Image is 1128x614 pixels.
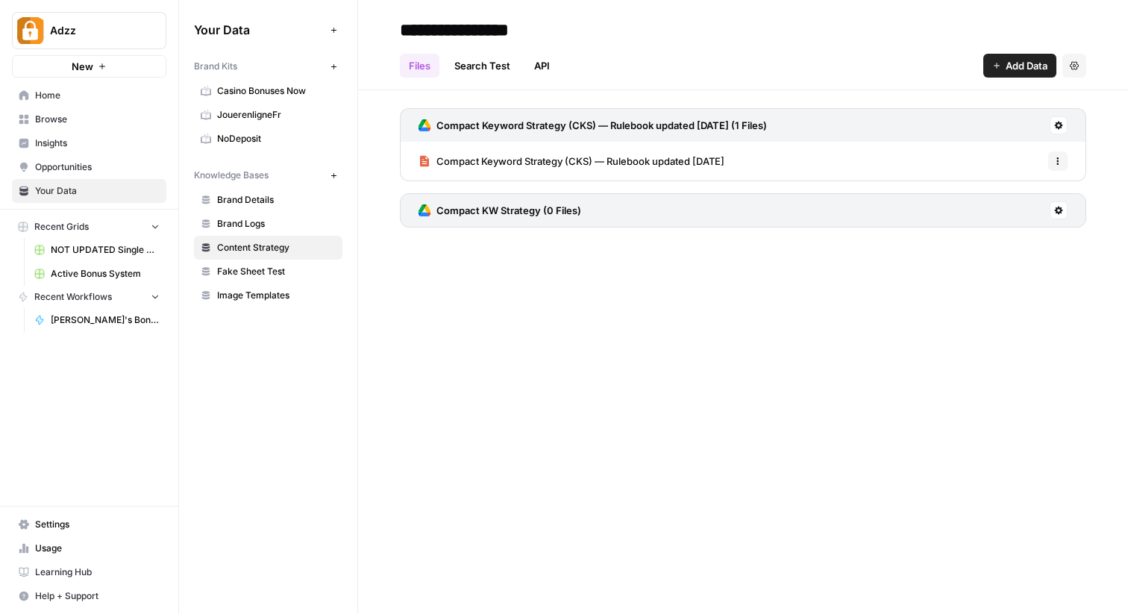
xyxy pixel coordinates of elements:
span: Add Data [1006,58,1047,73]
span: Brand Details [217,193,336,207]
span: Active Bonus System [51,267,160,281]
a: API [525,54,559,78]
a: Content Strategy [194,236,342,260]
span: Content Strategy [217,241,336,254]
span: Casino Bonuses Now [217,84,336,98]
h3: Compact Keyword Strategy (CKS) — Rulebook updated [DATE] (1 Files) [436,118,767,133]
a: Learning Hub [12,560,166,584]
span: Brand Logs [217,217,336,231]
a: NoDeposit [194,127,342,151]
span: Usage [35,542,160,555]
span: Insights [35,137,160,150]
a: Compact Keyword Strategy (CKS) — Rulebook updated [DATE] (1 Files) [419,109,767,142]
a: Brand Details [194,188,342,212]
span: [PERSON_NAME]'s Bonus Text Creation ARABIC [51,313,160,327]
span: Knowledge Bases [194,169,269,182]
span: Your Data [35,184,160,198]
a: Search Test [445,54,519,78]
span: Image Templates [217,289,336,302]
span: Your Data [194,21,325,39]
span: NoDeposit [217,132,336,145]
a: JouerenligneFr [194,103,342,127]
span: Adzz [50,23,140,38]
a: Usage [12,536,166,560]
a: Browse [12,107,166,131]
span: Compact Keyword Strategy (CKS) — Rulebook updated [DATE] [436,154,724,169]
img: Adzz Logo [17,17,44,44]
a: Your Data [12,179,166,203]
button: New [12,55,166,78]
a: Opportunities [12,155,166,179]
a: Settings [12,513,166,536]
span: Browse [35,113,160,126]
a: NOT UPDATED Single Bonus Creation [28,238,166,262]
span: Recent Grids [34,220,89,234]
a: Image Templates [194,283,342,307]
span: Recent Workflows [34,290,112,304]
button: Help + Support [12,584,166,608]
span: JouerenligneFr [217,108,336,122]
button: Workspace: Adzz [12,12,166,49]
a: [PERSON_NAME]'s Bonus Text Creation ARABIC [28,308,166,332]
span: New [72,59,93,74]
button: Recent Workflows [12,286,166,308]
a: Casino Bonuses Now [194,79,342,103]
span: Settings [35,518,160,531]
span: Learning Hub [35,566,160,579]
a: Home [12,84,166,107]
span: Brand Kits [194,60,237,73]
a: Brand Logs [194,212,342,236]
span: Home [35,89,160,102]
h3: Compact KW Strategy (0 Files) [436,203,581,218]
a: Active Bonus System [28,262,166,286]
a: Fake Sheet Test [194,260,342,283]
a: Compact Keyword Strategy (CKS) — Rulebook updated [DATE] [419,142,724,181]
button: Add Data [983,54,1056,78]
a: Compact KW Strategy (0 Files) [419,194,581,227]
span: NOT UPDATED Single Bonus Creation [51,243,160,257]
a: Insights [12,131,166,155]
button: Recent Grids [12,216,166,238]
span: Fake Sheet Test [217,265,336,278]
a: Files [400,54,439,78]
span: Opportunities [35,160,160,174]
span: Help + Support [35,589,160,603]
